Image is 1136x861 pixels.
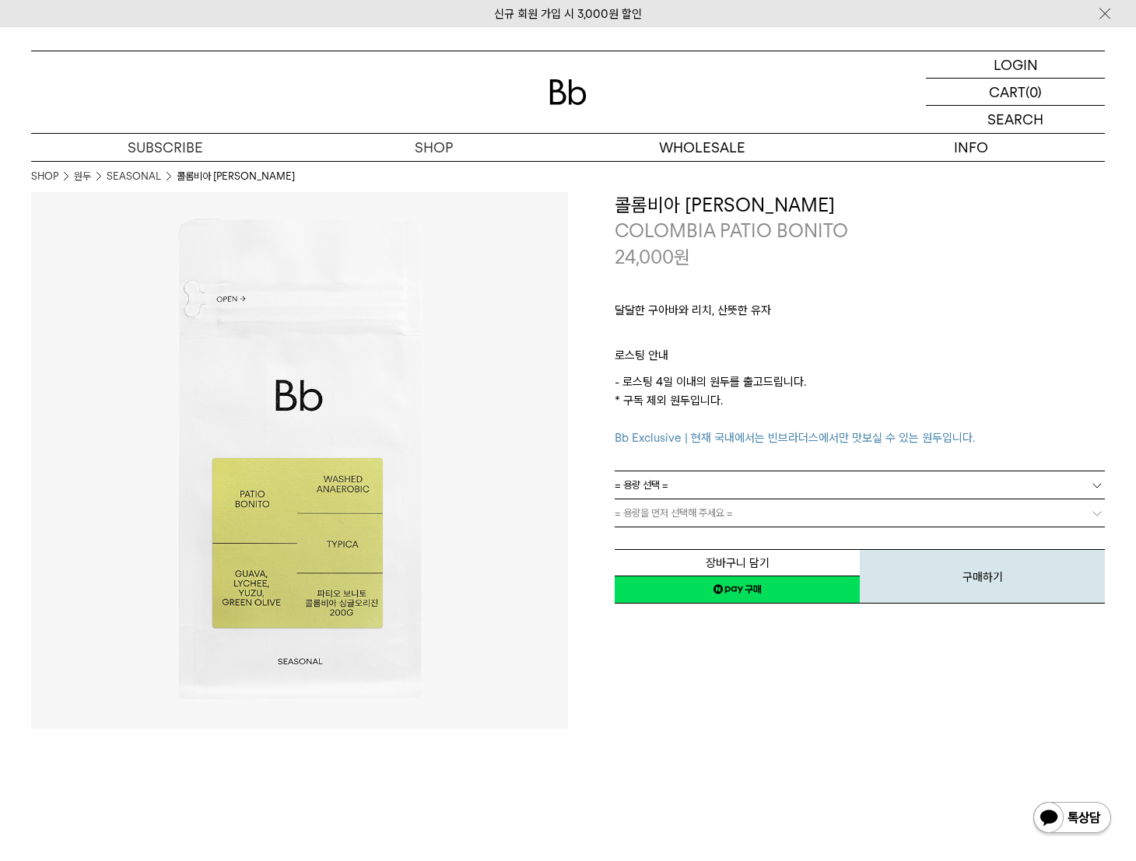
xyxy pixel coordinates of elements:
[615,346,1105,373] p: 로스팅 안내
[615,431,975,445] span: Bb Exclusive | 현재 국내에서는 빈브라더스에서만 맛보실 수 있는 원두입니다.
[615,327,1105,346] p: ㅤ
[300,134,568,161] a: SHOP
[860,549,1105,604] button: 구매하기
[31,192,568,729] img: 콜롬비아 파티오 보니토
[615,192,1105,219] h3: 콜롬비아 [PERSON_NAME]
[494,7,642,21] a: 신규 회원 가입 시 3,000원 할인
[549,79,587,105] img: 로고
[568,134,836,161] p: WHOLESALE
[177,169,295,184] li: 콜롬비아 [PERSON_NAME]
[1026,79,1042,105] p: (0)
[31,169,58,184] a: SHOP
[1032,800,1113,838] img: 카카오톡 채널 1:1 채팅 버튼
[836,134,1105,161] p: INFO
[31,134,300,161] a: SUBSCRIBE
[615,244,690,271] p: 24,000
[615,301,1105,327] p: 달달한 구아바와 리치, 산뜻한 유자
[926,51,1105,79] a: LOGIN
[674,246,690,268] span: 원
[107,169,161,184] a: SEASONAL
[989,79,1026,105] p: CART
[615,218,1105,244] p: COLOMBIA PATIO BONITO
[987,106,1043,133] p: SEARCH
[615,471,668,499] span: = 용량 선택 =
[615,549,860,576] button: 장바구니 담기
[615,499,733,527] span: = 용량을 먼저 선택해 주세요 =
[74,169,91,184] a: 원두
[615,373,1105,447] p: - 로스팅 4일 이내의 원두를 출고드립니다. * 구독 제외 원두입니다.
[615,576,860,604] a: 새창
[926,79,1105,106] a: CART (0)
[994,51,1038,78] p: LOGIN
